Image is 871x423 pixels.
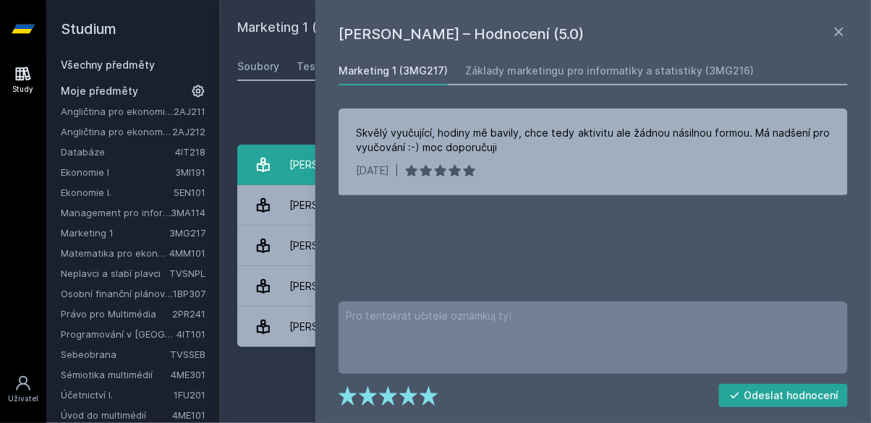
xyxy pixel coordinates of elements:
[237,185,854,226] a: [PERSON_NAME] 4 hodnocení 2.3
[61,145,175,159] a: Databáze
[61,347,170,362] a: Sebeobrana
[61,84,138,98] span: Moje předměty
[61,104,174,119] a: Angličtina pro ekonomická studia 1 (B2/C1)
[297,52,326,81] a: Testy
[61,124,172,139] a: Angličtina pro ekonomická studia 2 (B2/C1)
[177,328,205,340] a: 4IT101
[289,312,370,341] div: [PERSON_NAME]
[3,58,43,102] a: Study
[169,247,205,259] a: 4MM101
[289,272,370,301] div: [PERSON_NAME]
[237,59,279,74] div: Soubory
[289,231,370,260] div: [PERSON_NAME]
[61,388,174,402] a: Účetnictví I.
[61,286,173,301] a: Osobní finanční plánování
[61,246,169,260] a: Matematika pro ekonomy
[13,84,34,95] div: Study
[61,205,171,220] a: Management pro informatiky a statistiky
[61,185,174,200] a: Ekonomie I.
[8,393,38,404] div: Uživatel
[237,226,854,266] a: [PERSON_NAME] 6 hodnocení 4.8
[172,409,205,421] a: 4ME101
[237,52,279,81] a: Soubory
[61,408,172,422] a: Úvod do multimédií
[173,288,205,299] a: 1BP307
[61,165,175,179] a: Ekonomie I
[395,163,399,178] div: |
[172,126,205,137] a: 2AJ212
[297,59,326,74] div: Testy
[356,163,389,178] div: [DATE]
[237,307,854,347] a: [PERSON_NAME] 3 hodnocení 5.0
[175,146,205,158] a: 4IT218
[172,308,205,320] a: 2PR241
[169,227,205,239] a: 3MG217
[61,59,155,71] a: Všechny předměty
[289,191,370,220] div: [PERSON_NAME]
[237,17,687,40] h2: Marketing 1 (3MG217)
[171,369,205,380] a: 4ME301
[174,187,205,198] a: 5EN101
[174,106,205,117] a: 2AJ211
[61,307,172,321] a: Právo pro Multimédia
[61,327,177,341] a: Programování v [GEOGRAPHIC_DATA]
[171,207,205,218] a: 3MA114
[61,367,171,382] a: Sémiotika multimédií
[289,150,370,179] div: [PERSON_NAME]
[237,266,854,307] a: [PERSON_NAME] 1 hodnocení 4.0
[3,367,43,411] a: Uživatel
[174,389,205,401] a: 1FU201
[237,145,854,185] a: [PERSON_NAME] 1 hodnocení 5.0
[170,349,205,360] a: TVSSEB
[175,166,205,178] a: 3MI191
[61,226,169,240] a: Marketing 1
[169,268,205,279] a: TVSNPL
[356,126,830,155] div: Skvělý vyučující, hodiny mě bavily, chce tedy aktivitu ale žádnou násilnou formou. Má nadšení pro...
[61,266,169,281] a: Neplavci a slabí plavci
